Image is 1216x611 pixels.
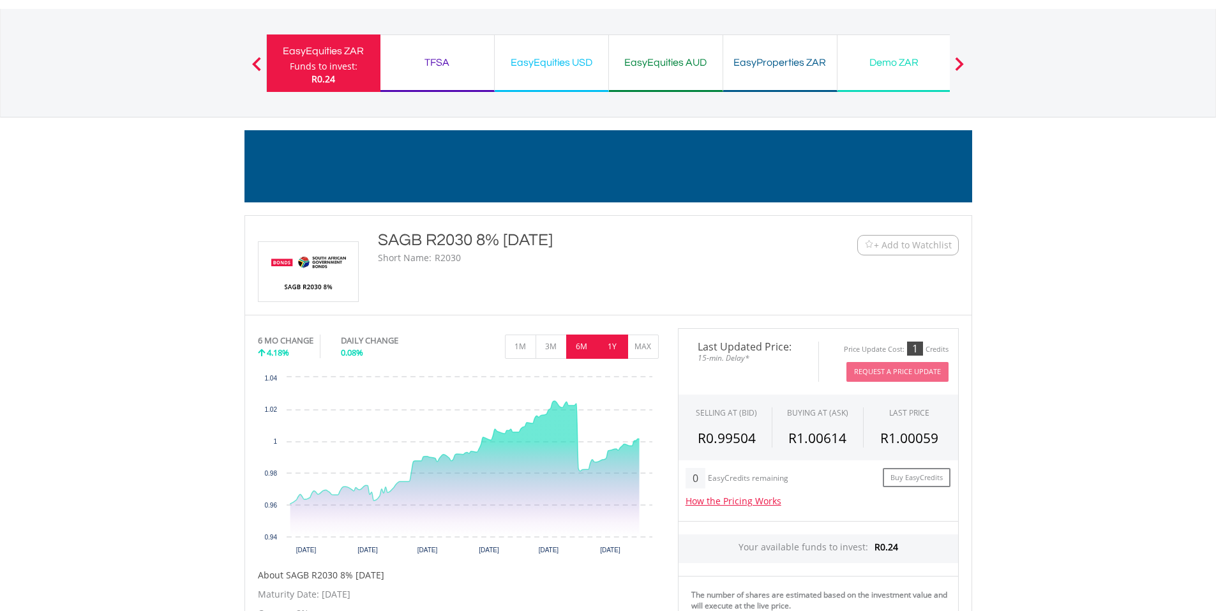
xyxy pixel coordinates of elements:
img: EasyMortage Promotion Banner [244,130,972,202]
div: EasyEquities USD [502,54,601,72]
span: 15-min. Delay* [688,352,809,364]
button: Watchlist + Add to Watchlist [857,235,959,255]
div: Credits [926,345,949,354]
button: Next [947,63,972,76]
span: 0.08% [341,347,363,358]
text: 0.94 [264,534,277,541]
text: [DATE] [296,547,316,554]
text: [DATE] [600,547,620,554]
span: R0.99504 [698,429,756,447]
div: Price Update Cost: [844,345,904,354]
span: Last Updated Price: [688,342,809,352]
span: R1.00059 [880,429,938,447]
text: 1.04 [264,375,277,382]
text: 1.02 [264,406,277,413]
span: + Add to Watchlist [874,239,952,252]
div: EasyCredits remaining [708,474,788,485]
div: TFSA [388,54,486,72]
button: 3M [536,335,567,359]
div: R2030 [435,252,461,264]
div: 0 [686,468,705,488]
text: 0.96 [264,502,277,509]
p: Maturity Date: [DATE] [258,588,659,601]
div: Short Name: [378,252,432,264]
div: SAGB R2030 8% [DATE] [378,229,779,252]
a: Buy EasyCredits [883,468,950,488]
span: R0.24 [874,541,898,553]
div: EasyEquities AUD [617,54,715,72]
div: DAILY CHANGE [341,335,441,347]
a: How the Pricing Works [686,495,781,507]
button: 6M [566,335,597,359]
div: 1 [907,342,923,356]
div: The number of shares are estimated based on the investment value and will execute at the live price. [691,589,953,611]
button: Request A Price Update [846,362,949,382]
button: Previous [244,63,269,76]
text: [DATE] [417,547,437,554]
div: Chart. Highcharts interactive chart. [258,371,659,562]
img: Watchlist [864,240,874,250]
text: [DATE] [479,547,499,554]
span: R0.24 [312,73,335,85]
button: 1M [505,335,536,359]
h5: About SAGB R2030 8% [DATE] [258,569,659,582]
div: Funds to invest: [290,60,357,73]
button: MAX [627,335,659,359]
div: SELLING AT (BID) [696,407,757,418]
div: LAST PRICE [889,407,929,418]
div: 6 MO CHANGE [258,335,313,347]
button: 1Y [597,335,628,359]
span: 4.18% [267,347,289,358]
div: EasyEquities ZAR [274,42,373,60]
text: [DATE] [357,547,378,554]
span: BUYING AT (ASK) [787,407,848,418]
span: R1.00614 [788,429,846,447]
div: Your available funds to invest: [679,534,958,563]
div: EasyProperties ZAR [731,54,829,72]
svg: Interactive chart [258,371,659,562]
div: Demo ZAR [845,54,943,72]
text: 0.98 [264,470,277,477]
text: [DATE] [538,547,559,554]
img: EQU.ZA.R2030.png [260,242,356,301]
text: 1 [273,438,277,445]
